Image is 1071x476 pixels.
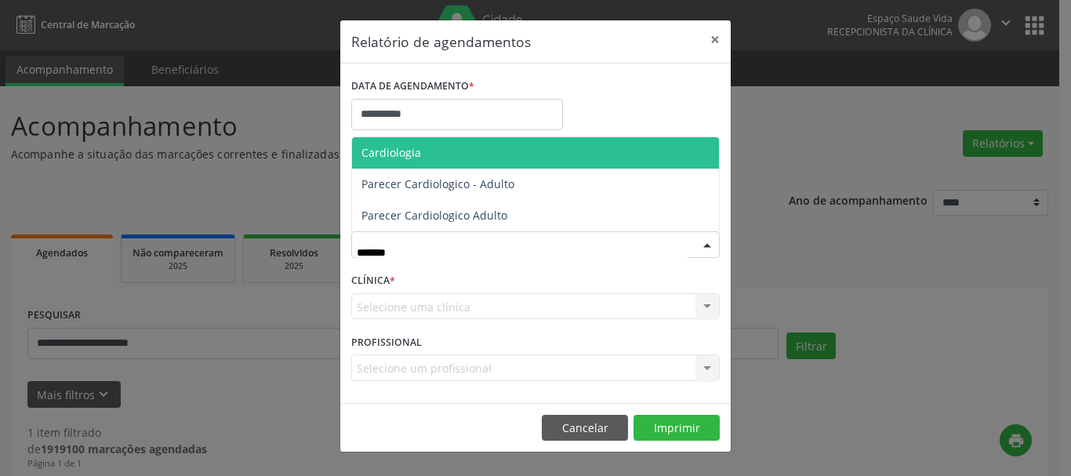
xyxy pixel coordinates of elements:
[542,415,628,441] button: Cancelar
[361,145,421,160] span: Cardiologia
[351,74,474,99] label: DATA DE AGENDAMENTO
[361,208,507,223] span: Parecer Cardiologico Adulto
[351,330,422,354] label: PROFISSIONAL
[634,415,720,441] button: Imprimir
[699,20,731,59] button: Close
[351,269,395,293] label: CLÍNICA
[361,176,514,191] span: Parecer Cardiologico - Adulto
[351,31,531,52] h5: Relatório de agendamentos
